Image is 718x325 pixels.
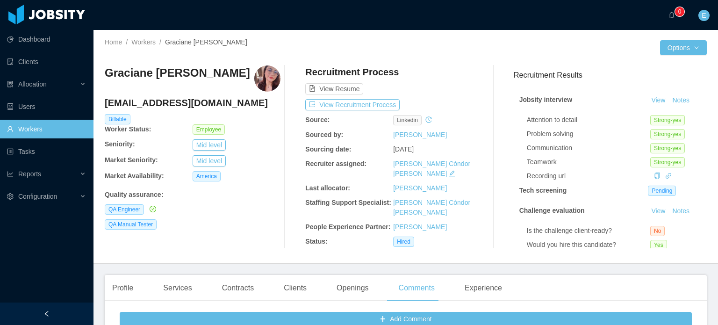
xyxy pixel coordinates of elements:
div: Communication [527,143,650,153]
b: Market Availability: [105,172,164,180]
div: Clients [276,275,314,301]
b: Seniority: [105,140,135,148]
button: Notes [668,95,693,106]
i: icon: setting [7,193,14,200]
a: icon: check-circle [148,205,156,213]
span: QA Manual Tester [105,219,157,230]
button: Mid level [193,155,226,166]
div: Is the challenge client-ready? [527,226,650,236]
a: [PERSON_NAME] [393,131,447,138]
b: Worker Status: [105,125,151,133]
span: No [650,226,665,236]
a: icon: auditClients [7,52,86,71]
i: icon: solution [7,81,14,87]
strong: Tech screening [519,187,567,194]
span: Pending [648,186,676,196]
span: / [159,38,161,46]
span: Configuration [18,193,57,200]
button: icon: file-textView Resume [305,83,363,94]
div: Experience [457,275,510,301]
span: Strong-yes [650,129,685,139]
a: Workers [131,38,156,46]
span: America [193,171,221,181]
i: icon: check-circle [150,206,156,212]
div: Contracts [215,275,261,301]
h3: Graciane [PERSON_NAME] [105,65,250,80]
b: People Experience Partner: [305,223,390,231]
a: icon: profileTasks [7,142,86,161]
b: Staffing Support Specialist: [305,199,391,206]
a: [PERSON_NAME] Cóndor [PERSON_NAME] [393,199,470,216]
h4: [EMAIL_ADDRESS][DOMAIN_NAME] [105,96,280,109]
a: icon: robotUsers [7,97,86,116]
b: Source: [305,116,330,123]
div: Comments [391,275,442,301]
a: Home [105,38,122,46]
b: Quality assurance : [105,191,163,198]
img: acc486a8-1327-4638-90be-e74a9fb77624_6843597a0a393-400w.png [254,65,280,92]
div: Attention to detail [527,115,650,125]
span: Graciane [PERSON_NAME] [165,38,247,46]
div: Would you hire this candidate? [527,240,650,250]
div: Services [156,275,199,301]
i: icon: bell [668,12,675,18]
div: Problem solving [527,129,650,139]
a: [PERSON_NAME] Cóndor [PERSON_NAME] [393,160,470,177]
b: Last allocator: [305,184,350,192]
a: View [648,96,668,104]
b: Sourcing date: [305,145,351,153]
div: Recording url [527,171,650,181]
a: View [648,207,668,215]
span: Allocation [18,80,47,88]
i: icon: history [425,116,432,123]
span: Strong-yes [650,143,685,153]
a: icon: userWorkers [7,120,86,138]
b: Status: [305,238,327,245]
button: icon: exportView Recruitment Process [305,99,400,110]
a: icon: link [665,172,672,180]
h3: Recruitment Results [514,69,707,81]
span: [DATE] [393,145,414,153]
i: icon: copy [654,173,661,179]
button: Mid level [193,139,226,151]
div: Profile [105,275,141,301]
div: Copy [654,171,661,181]
span: Strong-yes [650,157,685,167]
span: linkedin [393,115,422,125]
strong: Challenge evaluation [519,207,585,214]
span: Yes [650,240,667,250]
span: Reports [18,170,41,178]
a: icon: file-textView Resume [305,85,363,93]
a: icon: exportView Recruitment Process [305,101,400,108]
span: E [702,10,706,21]
div: Teamwork [527,157,650,167]
i: icon: line-chart [7,171,14,177]
a: [PERSON_NAME] [393,184,447,192]
b: Market Seniority: [105,156,158,164]
b: Recruiter assigned: [305,160,366,167]
div: Openings [329,275,376,301]
b: Sourced by: [305,131,343,138]
button: Optionsicon: down [660,40,707,55]
i: icon: edit [449,170,455,177]
sup: 0 [675,7,684,16]
span: Billable [105,114,130,124]
i: icon: link [665,173,672,179]
strong: Jobsity interview [519,96,573,103]
a: [PERSON_NAME] [393,223,447,231]
span: / [126,38,128,46]
button: Notes [668,206,693,217]
a: icon: pie-chartDashboard [7,30,86,49]
span: Employee [193,124,225,135]
span: Hired [393,237,414,247]
span: Strong-yes [650,115,685,125]
span: QA Engineer [105,204,144,215]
